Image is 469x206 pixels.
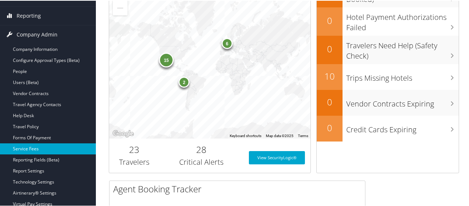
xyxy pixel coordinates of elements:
[111,128,135,138] img: Google
[115,143,154,155] h2: 23
[115,156,154,167] h3: Travelers
[113,182,365,195] h2: Agent Booking Tracker
[317,63,459,89] a: 10Trips Missing Hotels
[317,69,343,82] h2: 10
[317,89,459,115] a: 0Vendor Contracts Expiring
[317,7,459,35] a: 0Hotel Payment Authorizations Failed
[317,121,343,133] h2: 0
[317,35,459,63] a: 0Travelers Need Help (Safety Check)
[317,95,343,108] h2: 0
[230,133,261,138] button: Keyboard shortcuts
[346,120,459,134] h3: Credit Cards Expiring
[298,133,308,137] a: Terms (opens in new tab)
[249,150,305,164] a: View SecurityLogic®
[165,143,237,155] h2: 28
[165,156,237,167] h3: Critical Alerts
[266,133,293,137] span: Map data ©2025
[17,25,58,43] span: Company Admin
[346,8,459,32] h3: Hotel Payment Authorizations Failed
[178,76,190,87] div: 2
[346,94,459,108] h3: Vendor Contracts Expiring
[346,36,459,60] h3: Travelers Need Help (Safety Check)
[317,14,343,26] h2: 0
[159,52,174,66] div: 15
[222,37,233,48] div: 6
[317,115,459,141] a: 0Credit Cards Expiring
[17,6,41,24] span: Reporting
[317,42,343,55] h2: 0
[346,69,459,83] h3: Trips Missing Hotels
[111,128,135,138] a: Open this area in Google Maps (opens a new window)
